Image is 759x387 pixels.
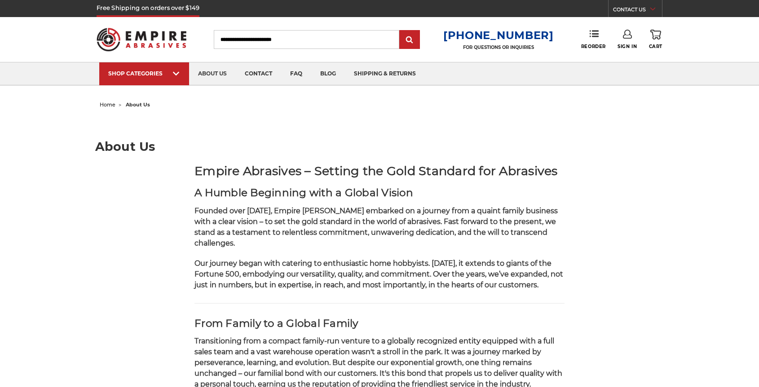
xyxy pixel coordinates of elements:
span: Our journey began with catering to enthusiastic home hobbyists. [DATE], it extends to giants of t... [194,259,563,289]
strong: A Humble Beginning with a Global Vision [194,186,413,199]
span: Reorder [581,44,606,49]
a: shipping & returns [345,62,425,85]
h1: About Us [95,141,664,153]
a: CONTACT US [613,4,662,17]
span: Sign In [618,44,637,49]
a: contact [236,62,281,85]
input: Submit [401,31,419,49]
p: FOR QUESTIONS OR INQUIRIES [443,44,554,50]
span: Cart [649,44,662,49]
a: [PHONE_NUMBER] [443,29,554,42]
span: about us [126,101,150,108]
div: SHOP CATEGORIES [108,70,180,77]
img: Empire Abrasives [97,22,186,57]
a: Cart [649,30,662,49]
a: blog [311,62,345,85]
span: Founded over [DATE], Empire [PERSON_NAME] embarked on a journey from a quaint family business wit... [194,207,558,247]
strong: Empire Abrasives – Setting the Gold Standard for Abrasives [194,163,558,178]
a: home [100,101,115,108]
a: about us [189,62,236,85]
a: Reorder [581,30,606,49]
strong: From Family to a Global Family [194,317,358,330]
a: faq [281,62,311,85]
